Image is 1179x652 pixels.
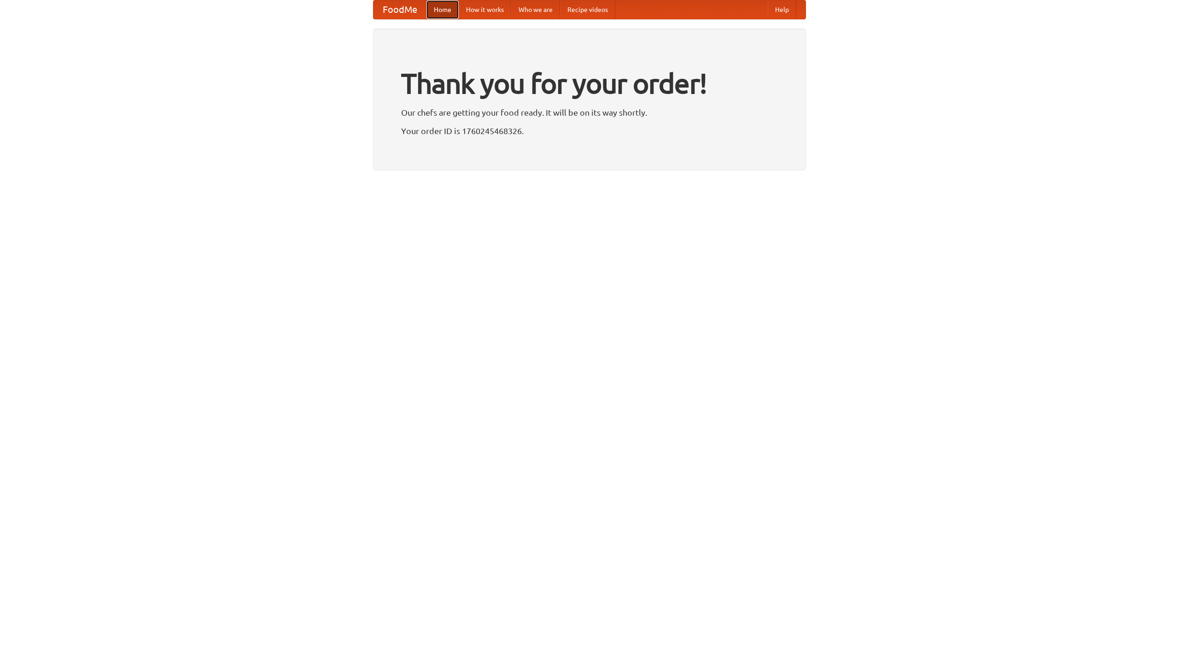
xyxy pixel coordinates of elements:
[768,0,796,19] a: Help
[401,124,778,138] p: Your order ID is 1760245468326.
[401,106,778,119] p: Our chefs are getting your food ready. It will be on its way shortly.
[511,0,560,19] a: Who we are
[426,0,459,19] a: Home
[459,0,511,19] a: How it works
[401,61,778,106] h1: Thank you for your order!
[560,0,615,19] a: Recipe videos
[374,0,426,19] a: FoodMe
